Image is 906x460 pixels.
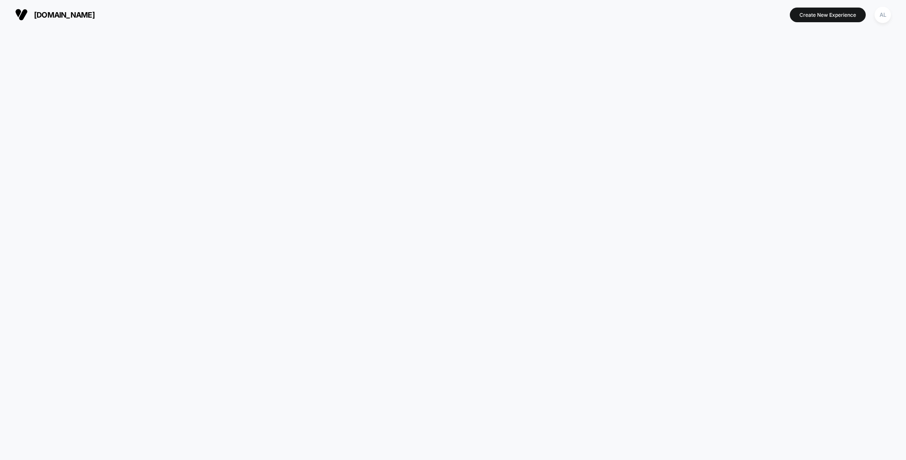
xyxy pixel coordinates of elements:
button: AL [872,6,893,23]
button: [DOMAIN_NAME] [13,8,97,21]
button: Create New Experience [790,8,866,22]
img: Visually logo [15,8,28,21]
span: [DOMAIN_NAME] [34,10,95,19]
div: AL [875,7,891,23]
